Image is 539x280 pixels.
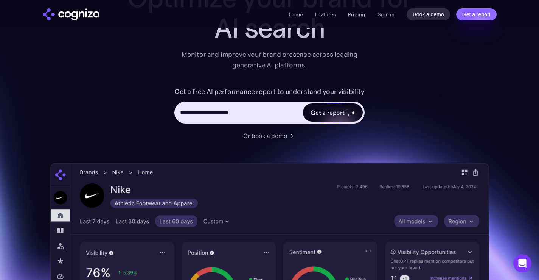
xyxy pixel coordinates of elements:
[348,11,365,18] a: Pricing
[43,8,99,20] a: home
[351,110,356,115] img: star
[456,8,497,20] a: Get a report
[174,86,365,98] label: Get a free AI performance report to understand your visibility
[177,49,363,70] div: Monitor and improve your brand presence across leading generative AI platforms.
[289,11,303,18] a: Home
[377,10,395,19] a: Sign in
[311,108,345,117] div: Get a report
[407,8,450,20] a: Book a demo
[118,13,421,43] div: AI search
[174,86,365,127] form: Hero URL Input Form
[513,254,531,272] div: Open Intercom Messenger
[347,114,350,116] img: star
[43,8,99,20] img: cognizo logo
[243,131,296,140] a: Or book a demo
[302,103,363,122] a: Get a reportstarstarstar
[315,11,336,18] a: Features
[347,109,348,110] img: star
[243,131,287,140] div: Or book a demo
